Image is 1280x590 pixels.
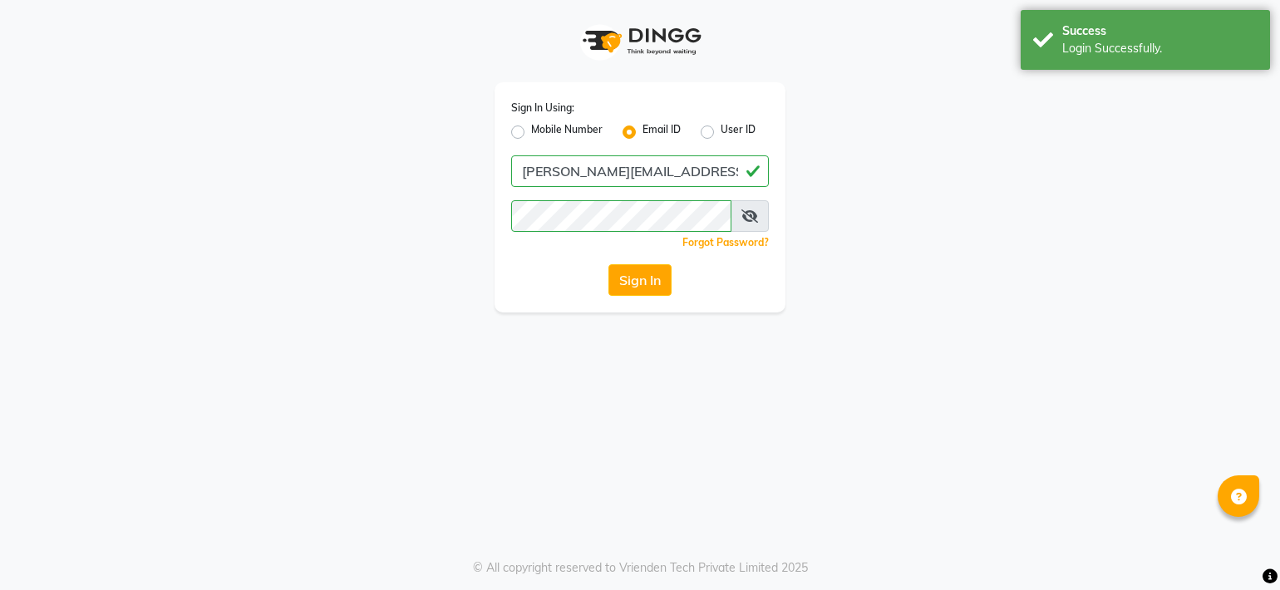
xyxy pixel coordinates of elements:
[511,155,769,187] input: Username
[682,236,769,248] a: Forgot Password?
[1210,524,1263,573] iframe: chat widget
[1062,22,1258,40] div: Success
[608,264,672,296] button: Sign In
[574,17,706,66] img: logo1.svg
[721,122,756,142] label: User ID
[511,200,731,232] input: Username
[531,122,603,142] label: Mobile Number
[1062,40,1258,57] div: Login Successfully.
[511,101,574,116] label: Sign In Using:
[642,122,681,142] label: Email ID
